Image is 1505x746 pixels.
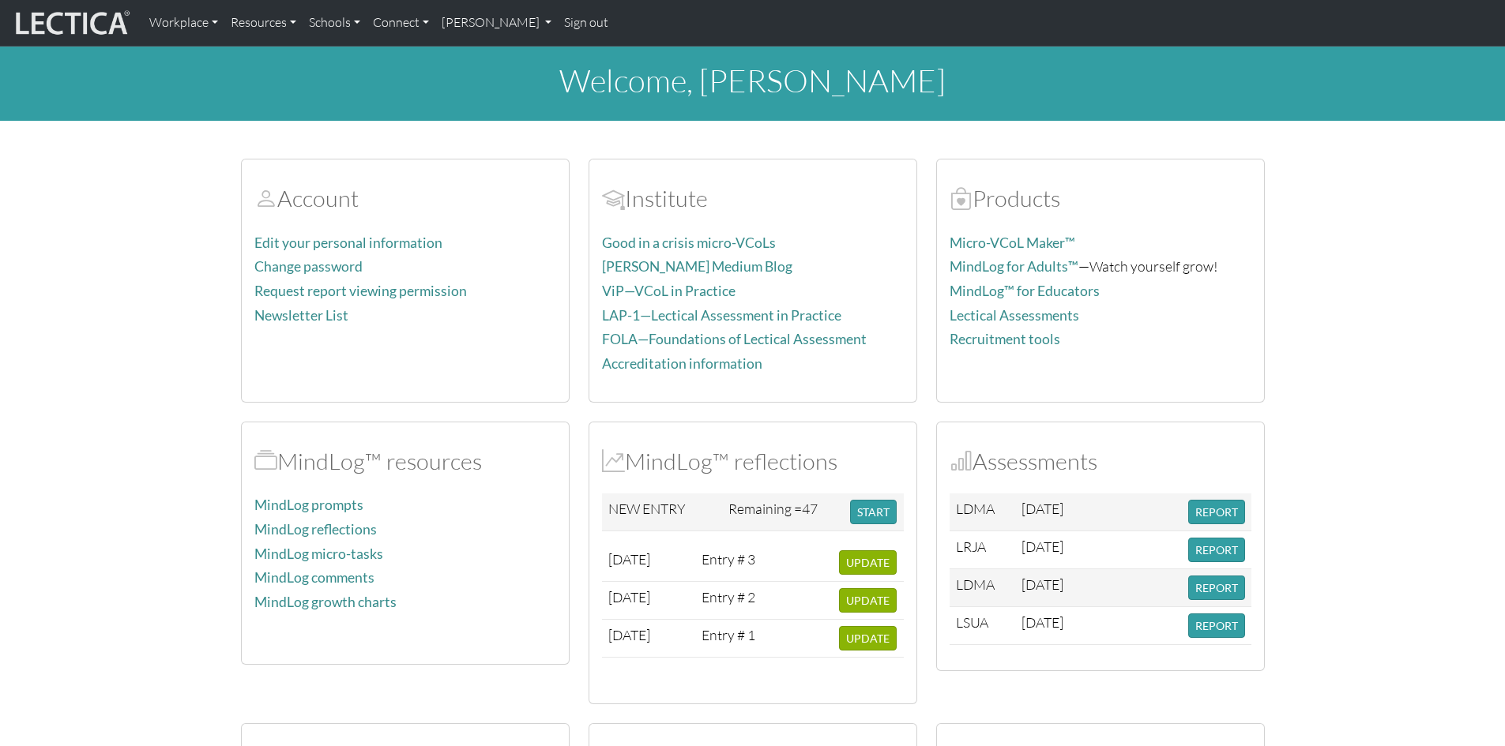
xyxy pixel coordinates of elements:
span: 47 [802,500,818,517]
a: MindLog micro-tasks [254,545,383,562]
span: [DATE] [608,588,650,605]
a: Connect [367,6,435,39]
span: UPDATE [846,556,890,569]
button: UPDATE [839,588,897,613]
a: MindLog™ for Educators [950,283,1100,299]
a: MindLog comments [254,569,374,586]
button: UPDATE [839,626,897,650]
span: [DATE] [608,626,650,643]
a: Resources [224,6,303,39]
span: [DATE] [1022,613,1063,631]
a: Accreditation information [602,355,762,372]
a: LAP-1—Lectical Assessment in Practice [602,307,841,324]
span: [DATE] [608,550,650,568]
button: UPDATE [839,550,897,575]
img: lecticalive [12,8,130,38]
td: Remaining = [722,493,844,531]
button: REPORT [1188,538,1245,562]
td: Entry # 3 [695,544,766,582]
a: [PERSON_NAME] Medium Blog [602,258,792,275]
span: Account [254,184,277,212]
a: FOLA—Foundations of Lectical Assessment [602,331,867,347]
td: Entry # 1 [695,620,766,658]
span: [DATE] [1022,500,1063,517]
a: Change password [254,258,363,275]
span: Assessments [950,447,973,475]
td: LRJA [950,531,1016,569]
span: [DATE] [1022,538,1063,555]
a: MindLog growth charts [254,594,397,610]
a: MindLog prompts [254,497,363,513]
a: Micro-VCoL Maker™ [950,234,1075,251]
button: REPORT [1188,500,1245,524]
h2: Institute [602,185,904,212]
a: Recruitment tools [950,331,1060,347]
a: ViP—VCoL in Practice [602,283,736,299]
td: LSUA [950,607,1016,645]
button: REPORT [1188,613,1245,638]
span: UPDATE [846,632,890,645]
span: UPDATE [846,594,890,607]
a: Schools [303,6,367,39]
a: Workplace [143,6,224,39]
button: REPORT [1188,575,1245,600]
a: Request report viewing permission [254,283,467,299]
span: Account [602,184,625,212]
h2: MindLog™ resources [254,448,556,475]
a: Good in a crisis micro-VCoLs [602,234,776,251]
a: MindLog for Adults™ [950,258,1078,275]
a: Lectical Assessments [950,307,1079,324]
h2: Assessments [950,448,1251,475]
a: Edit your personal information [254,234,442,251]
button: START [850,500,897,524]
td: LDMA [950,569,1016,607]
a: Sign out [558,6,615,39]
a: [PERSON_NAME] [435,6,558,39]
td: LDMA [950,493,1016,531]
a: MindLog reflections [254,521,377,538]
p: —Watch yourself grow! [950,255,1251,278]
td: NEW ENTRY [602,493,723,531]
a: Newsletter List [254,307,348,324]
h2: Account [254,185,556,212]
span: [DATE] [1022,575,1063,593]
span: MindLog™ resources [254,447,277,475]
h2: Products [950,185,1251,212]
span: MindLog [602,447,625,475]
h2: MindLog™ reflections [602,448,904,475]
td: Entry # 2 [695,582,766,620]
span: Products [950,184,973,212]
